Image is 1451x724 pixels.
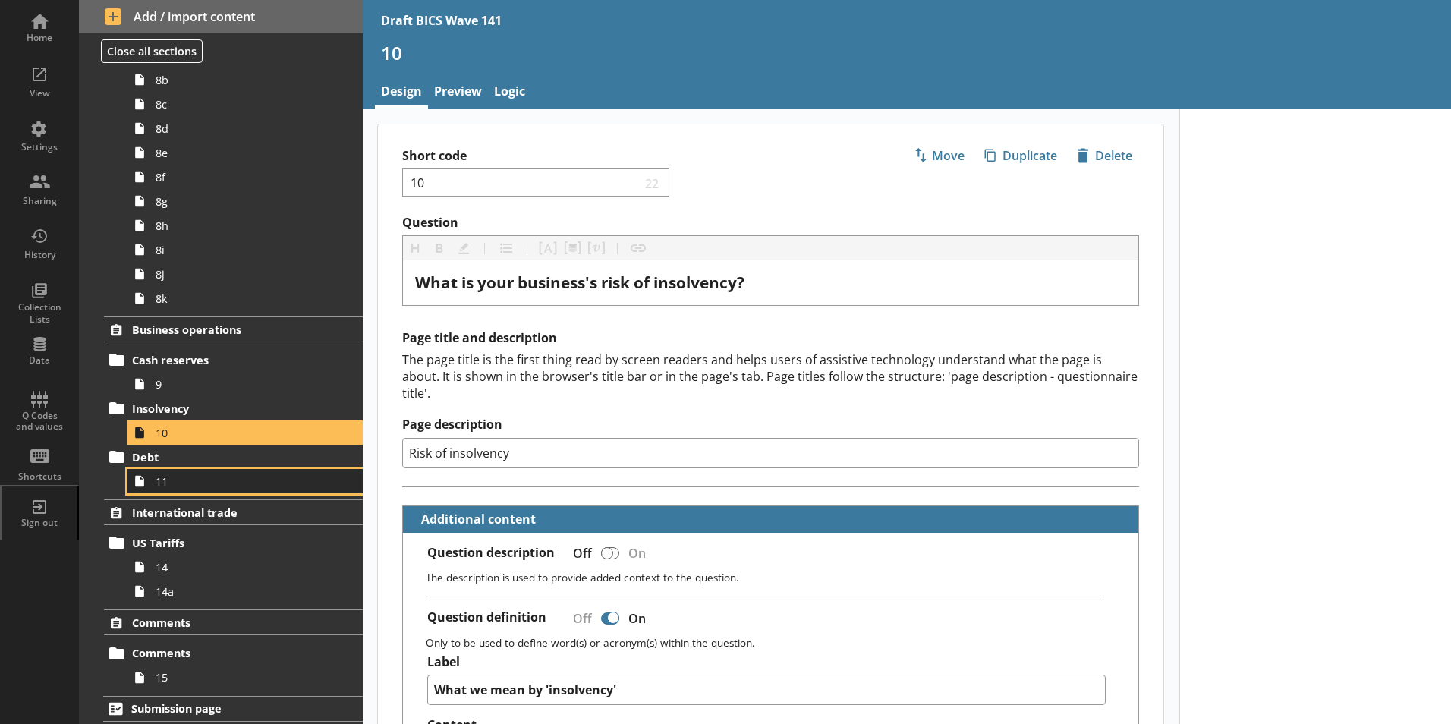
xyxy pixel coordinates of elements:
[156,584,324,599] span: 14a
[104,641,363,666] a: Comments
[156,560,324,574] span: 14
[402,148,771,164] label: Short code
[132,353,318,367] span: Cash reserves
[156,219,324,233] span: 8h
[13,87,66,99] div: View
[104,530,363,555] a: US Tariffs
[427,675,1106,705] textarea: What we mean by 'insolvency'
[13,141,66,153] div: Settings
[127,189,363,213] a: 8g
[111,396,363,445] li: Insolvency10
[127,666,363,690] a: 15
[426,570,1127,584] p: The description is used to provide added context to the question.
[13,471,66,483] div: Shortcuts
[132,323,318,337] span: Business operations
[101,39,203,63] button: Close all sections
[132,536,318,550] span: US Tariffs
[127,92,363,116] a: 8c
[127,286,363,310] a: 8k
[156,73,324,87] span: 8b
[79,316,363,493] li: Business operationsCash reserves9Insolvency10Debt11
[156,291,324,306] span: 8k
[428,77,488,109] a: Preview
[156,474,324,489] span: 11
[908,143,971,168] span: Move
[132,615,318,630] span: Comments
[127,262,363,286] a: 8j
[13,249,66,261] div: History
[156,121,324,136] span: 8d
[156,670,324,685] span: 15
[127,68,363,92] a: 8b
[156,426,324,440] span: 10
[111,530,363,603] li: US Tariffs1414a
[561,605,598,631] div: Off
[402,215,1139,231] label: Question
[104,499,363,525] a: International trade
[127,213,363,238] a: 8h
[156,194,324,209] span: 8g
[402,351,1139,401] div: The page title is the first thing read by screen readers and helps users of assistive technology ...
[1071,143,1138,168] span: Delete
[375,77,428,109] a: Design
[415,272,744,293] span: What is your business's risk of insolvency?
[132,505,318,520] span: International trade
[127,579,363,603] a: 14a
[127,469,363,493] a: 11
[427,609,546,625] label: Question definition
[907,143,971,168] button: Move
[111,641,363,690] li: Comments15
[13,354,66,367] div: Data
[104,609,363,635] a: Comments
[79,609,363,689] li: CommentsComments15
[622,540,658,566] div: On
[104,445,363,469] a: Debt
[13,195,66,207] div: Sharing
[156,377,324,392] span: 9
[13,517,66,529] div: Sign out
[103,696,363,722] a: Submission page
[13,301,66,325] div: Collection Lists
[127,372,363,396] a: 9
[104,316,363,342] a: Business operations
[131,701,318,716] span: Submission page
[132,646,318,660] span: Comments
[79,499,363,603] li: International tradeUS Tariffs1414a
[127,140,363,165] a: 8e
[104,348,363,372] a: Cash reserves
[156,146,324,160] span: 8e
[13,411,66,433] div: Q Codes and values
[402,417,1139,433] label: Page description
[156,97,324,112] span: 8c
[127,420,363,445] a: 10
[1070,143,1139,168] button: Delete
[561,540,598,566] div: Off
[111,445,363,493] li: Debt11
[488,77,531,109] a: Logic
[132,450,318,464] span: Debt
[426,635,1127,650] p: Only to be used to define word(s) or acronym(s) within the question.
[127,555,363,579] a: 14
[977,143,1064,168] button: Duplicate
[111,348,363,396] li: Cash reserves9
[13,32,66,44] div: Home
[156,243,324,257] span: 8i
[381,12,502,29] div: Draft BICS Wave 141
[427,545,555,561] label: Question description
[402,330,1139,346] h2: Page title and description
[127,238,363,262] a: 8i
[642,175,663,190] span: 22
[978,143,1063,168] span: Duplicate
[127,165,363,189] a: 8f
[427,654,1106,670] label: Label
[381,41,1433,65] h1: 10
[105,8,338,25] span: Add / import content
[104,396,363,420] a: Insolvency
[132,401,318,416] span: Insolvency
[156,170,324,184] span: 8f
[409,506,539,533] button: Additional content
[127,116,363,140] a: 8d
[156,267,324,282] span: 8j
[415,272,1126,293] div: Question
[622,605,658,631] div: On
